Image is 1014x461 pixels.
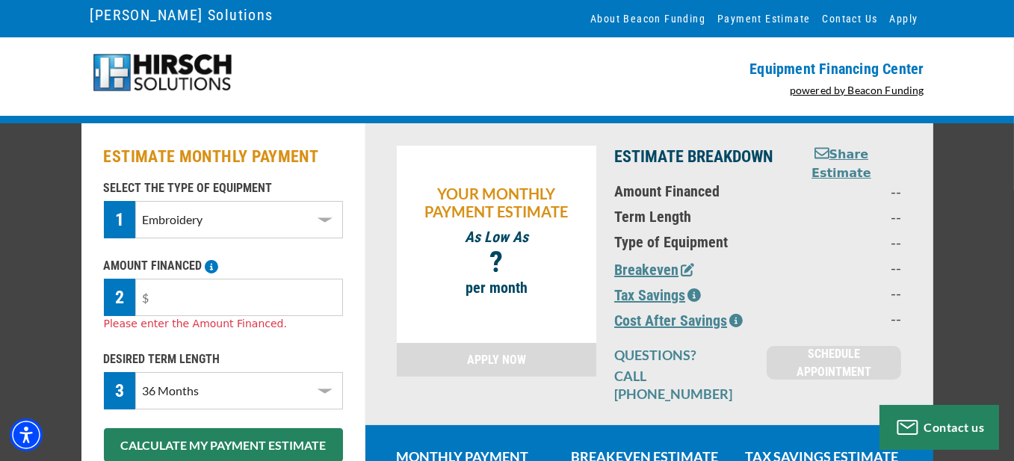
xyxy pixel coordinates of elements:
p: -- [792,259,901,276]
a: APPLY NOW [397,343,597,377]
div: Accessibility Menu [10,418,43,451]
button: Share Estimate [792,146,890,182]
a: SCHEDULE APPOINTMENT [767,346,901,380]
p: ESTIMATE BREAKDOWN [614,146,774,168]
p: AMOUNT FINANCED [104,257,343,275]
button: Contact us [879,405,999,450]
div: Please enter the Amount Financed. [104,316,343,332]
a: [PERSON_NAME] Solutions [90,2,273,28]
p: -- [792,309,901,327]
p: QUESTIONS? [614,346,749,364]
button: Breakeven [614,259,694,281]
div: 3 [104,372,136,409]
button: Cost After Savings [614,309,743,332]
p: CALL [PHONE_NUMBER] [614,367,749,403]
h2: ESTIMATE MONTHLY PAYMENT [104,146,343,168]
p: -- [792,233,901,251]
span: Contact us [924,420,985,434]
p: Type of Equipment [614,233,774,251]
p: -- [792,182,901,200]
p: per month [404,279,590,297]
p: Term Length [614,208,774,226]
div: 2 [104,279,136,316]
p: ? [404,253,590,271]
p: Equipment Financing Center [516,60,924,78]
a: powered by Beacon Funding - open in a new tab [790,84,924,96]
p: -- [792,208,901,226]
p: -- [792,284,901,302]
button: Tax Savings [614,284,701,306]
p: YOUR MONTHLY PAYMENT ESTIMATE [404,185,590,220]
p: Amount Financed [614,182,774,200]
p: As Low As [404,228,590,246]
p: DESIRED TERM LENGTH [104,350,343,368]
p: SELECT THE TYPE OF EQUIPMENT [104,179,343,197]
div: 1 [104,201,136,238]
input: $ [135,279,342,316]
img: logo [90,52,235,93]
